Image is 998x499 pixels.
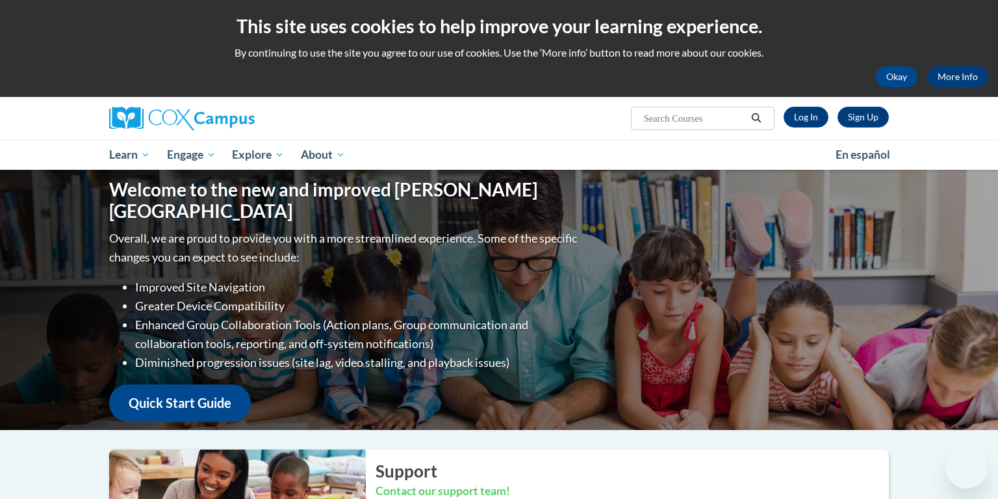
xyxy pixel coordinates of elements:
span: Learn [109,147,150,163]
a: Register [838,107,889,128]
button: Search [747,111,766,126]
span: En español [836,148,890,161]
p: By continuing to use the site you agree to our use of cookies. Use the ‘More info’ button to read... [10,46,988,60]
a: Log In [784,107,828,128]
a: Learn [101,140,159,170]
a: More Info [927,66,988,87]
a: About [292,140,353,170]
a: Quick Start Guide [109,384,251,422]
a: Cox Campus [109,107,356,130]
li: Improved Site Navigation [135,278,580,297]
li: Enhanced Group Collaboration Tools (Action plans, Group communication and collaboration tools, re... [135,316,580,353]
a: Engage [159,140,224,170]
h2: Support [376,459,889,483]
span: About [301,147,345,163]
iframe: Button to launch messaging window [946,447,988,489]
span: Engage [167,147,216,163]
p: Overall, we are proud to provide you with a more streamlined experience. Some of the specific cha... [109,229,580,267]
li: Greater Device Compatibility [135,297,580,316]
input: Search Courses [643,111,747,126]
button: Okay [876,66,917,87]
span: Explore [232,147,284,163]
h2: This site uses cookies to help improve your learning experience. [10,13,988,39]
li: Diminished progression issues (site lag, video stalling, and playback issues) [135,353,580,372]
h1: Welcome to the new and improved [PERSON_NAME][GEOGRAPHIC_DATA] [109,179,580,223]
a: Explore [224,140,292,170]
div: Main menu [90,140,908,170]
img: Cox Campus [109,107,255,130]
a: En español [827,141,899,169]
